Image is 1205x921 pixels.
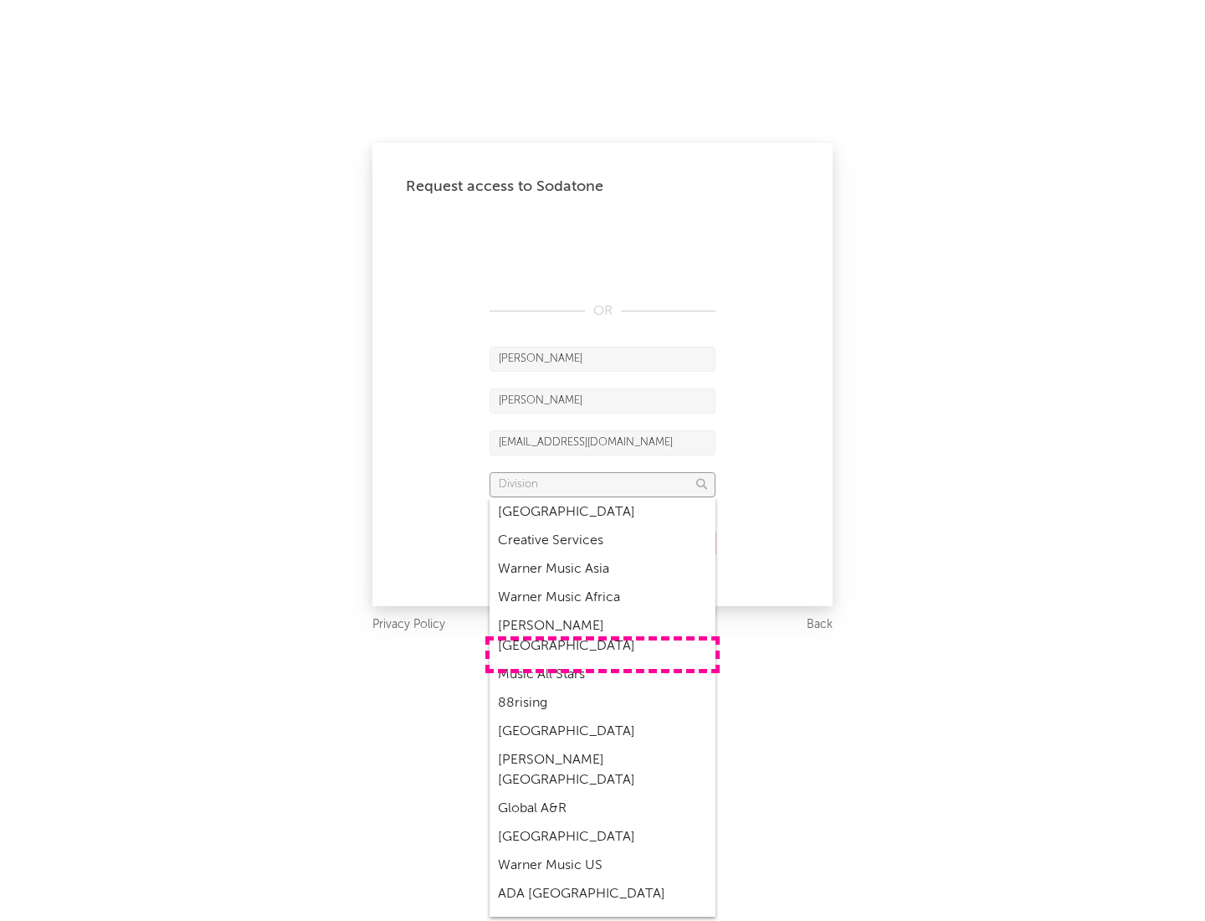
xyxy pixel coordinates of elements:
[490,795,715,823] div: Global A&R
[490,661,715,689] div: Music All Stars
[490,718,715,746] div: [GEOGRAPHIC_DATA]
[490,852,715,880] div: Warner Music US
[372,615,445,635] a: Privacy Policy
[807,615,833,635] a: Back
[490,472,715,497] input: Division
[406,177,799,197] div: Request access to Sodatone
[490,301,715,322] div: OR
[490,823,715,852] div: [GEOGRAPHIC_DATA]
[490,498,715,527] div: [GEOGRAPHIC_DATA]
[490,689,715,718] div: 88rising
[490,880,715,908] div: ADA [GEOGRAPHIC_DATA]
[490,388,715,414] input: Last Name
[490,555,715,584] div: Warner Music Asia
[490,430,715,455] input: Email
[490,612,715,661] div: [PERSON_NAME] [GEOGRAPHIC_DATA]
[490,584,715,612] div: Warner Music Africa
[490,746,715,795] div: [PERSON_NAME] [GEOGRAPHIC_DATA]
[490,347,715,372] input: First Name
[490,527,715,555] div: Creative Services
